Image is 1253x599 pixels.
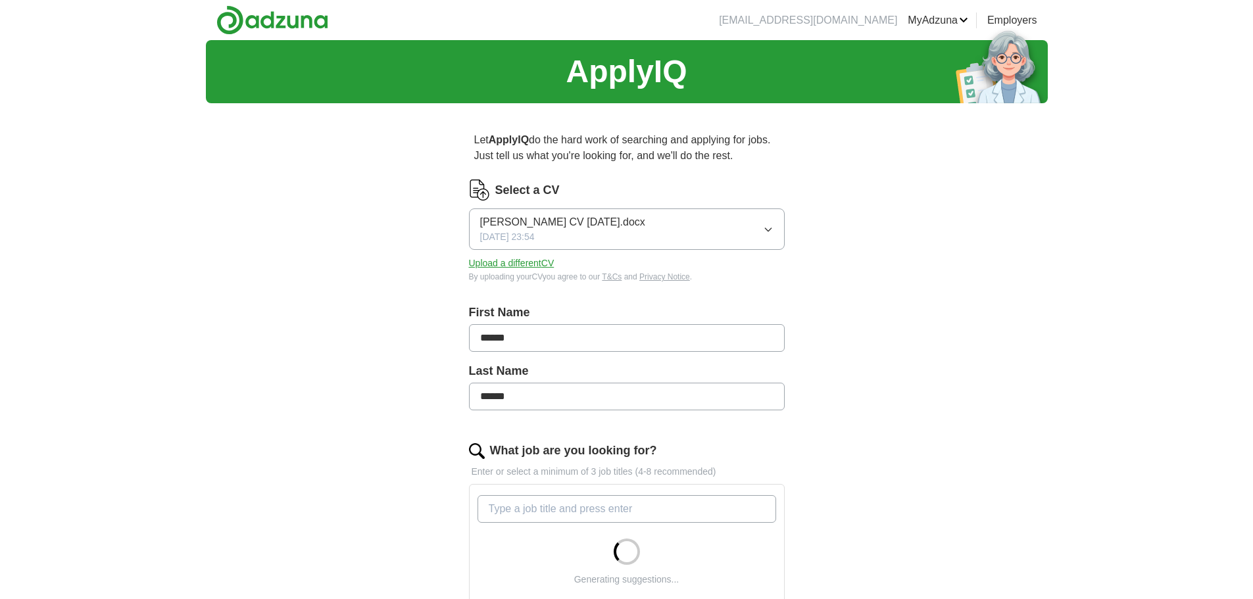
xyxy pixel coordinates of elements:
a: Privacy Notice [639,272,690,281]
a: MyAdzuna [908,12,968,28]
p: Let do the hard work of searching and applying for jobs. Just tell us what you're looking for, an... [469,127,785,169]
img: search.png [469,443,485,459]
label: Last Name [469,362,785,380]
button: [PERSON_NAME] CV [DATE].docx[DATE] 23:54 [469,208,785,250]
p: Enter or select a minimum of 3 job titles (4-8 recommended) [469,465,785,479]
span: [PERSON_NAME] CV [DATE].docx [480,214,645,230]
span: [DATE] 23:54 [480,230,535,244]
strong: ApplyIQ [489,134,529,145]
label: What job are you looking for? [490,442,657,460]
label: Select a CV [495,181,560,199]
a: Employers [987,12,1037,28]
img: Adzuna logo [216,5,328,35]
div: By uploading your CV you agree to our and . [469,271,785,283]
h1: ApplyIQ [566,48,687,95]
li: [EMAIL_ADDRESS][DOMAIN_NAME] [719,12,897,28]
label: First Name [469,304,785,322]
img: CV Icon [469,180,490,201]
button: Upload a differentCV [469,256,554,270]
input: Type a job title and press enter [478,495,776,523]
div: Generating suggestions... [574,573,679,587]
a: T&Cs [602,272,622,281]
